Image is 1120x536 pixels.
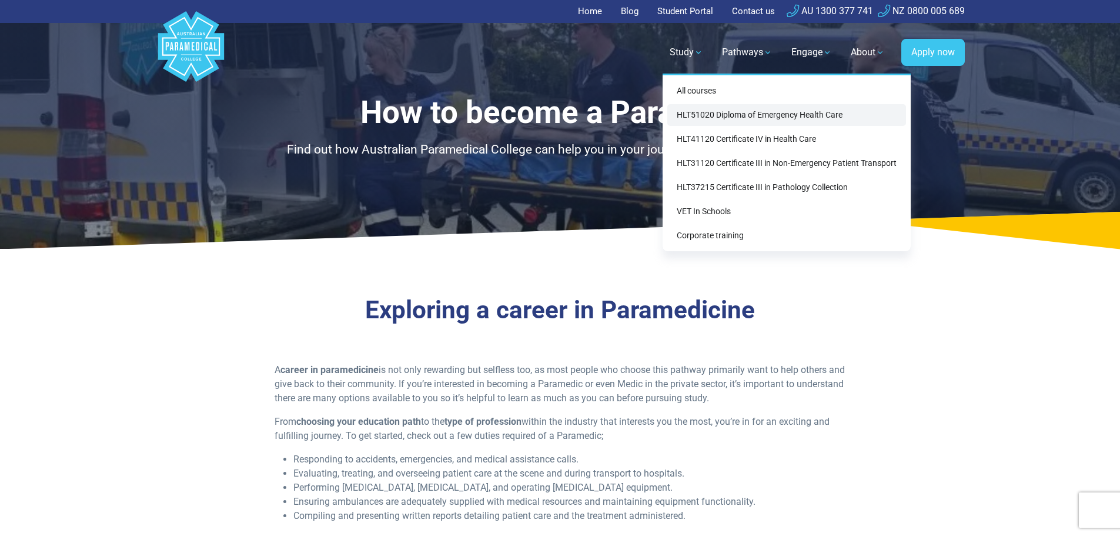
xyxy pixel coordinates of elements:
li: Ensuring ambulances are adequately supplied with medical resources and maintaining equipment func... [293,495,845,509]
a: HLT41120 Certificate IV in Health Care [667,128,906,150]
a: Corporate training [667,225,906,247]
li: Compiling and presenting written reports detailing patient care and the treatment administered. [293,509,845,523]
a: About [844,36,892,69]
p: Find out how Australian Paramedical College can help you in your journey to becoming a Paramedic. [216,141,904,159]
a: AU 1300 377 741 [787,5,873,16]
a: Study [663,36,710,69]
a: Apply now [901,39,965,66]
div: Study [663,74,911,251]
a: HLT51020 Diploma of Emergency Health Care [667,104,906,126]
strong: choosing your education path [296,416,421,427]
a: HLT37215 Certificate III in Pathology Collection [667,177,906,198]
h1: How to become a Paramedic [216,94,904,131]
p: A is not only rewarding but selfless too, as most people who choose this pathway primarily want t... [275,363,845,405]
li: Responding to accidents, emergencies, and medical assistance calls. [293,452,845,467]
li: Evaluating, treating, and overseeing patient care at the scene and during transport to hospitals. [293,467,845,481]
a: Engage [784,36,839,69]
a: All courses [667,80,906,102]
a: HLT31120 Certificate III in Non-Emergency Patient Transport [667,152,906,174]
li: Performing [MEDICAL_DATA], [MEDICAL_DATA], and operating [MEDICAL_DATA] equipment. [293,481,845,495]
a: NZ 0800 005 689 [878,5,965,16]
p: From to the within the industry that interests you the most, you’re in for an exciting and fulfil... [275,415,845,443]
strong: type of profession [444,416,521,427]
h2: Exploring a career in Paramedicine [216,295,904,325]
strong: career in paramedicine [280,364,379,375]
a: Pathways [715,36,780,69]
a: Australian Paramedical College [156,23,226,82]
a: VET In Schools [667,201,906,222]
